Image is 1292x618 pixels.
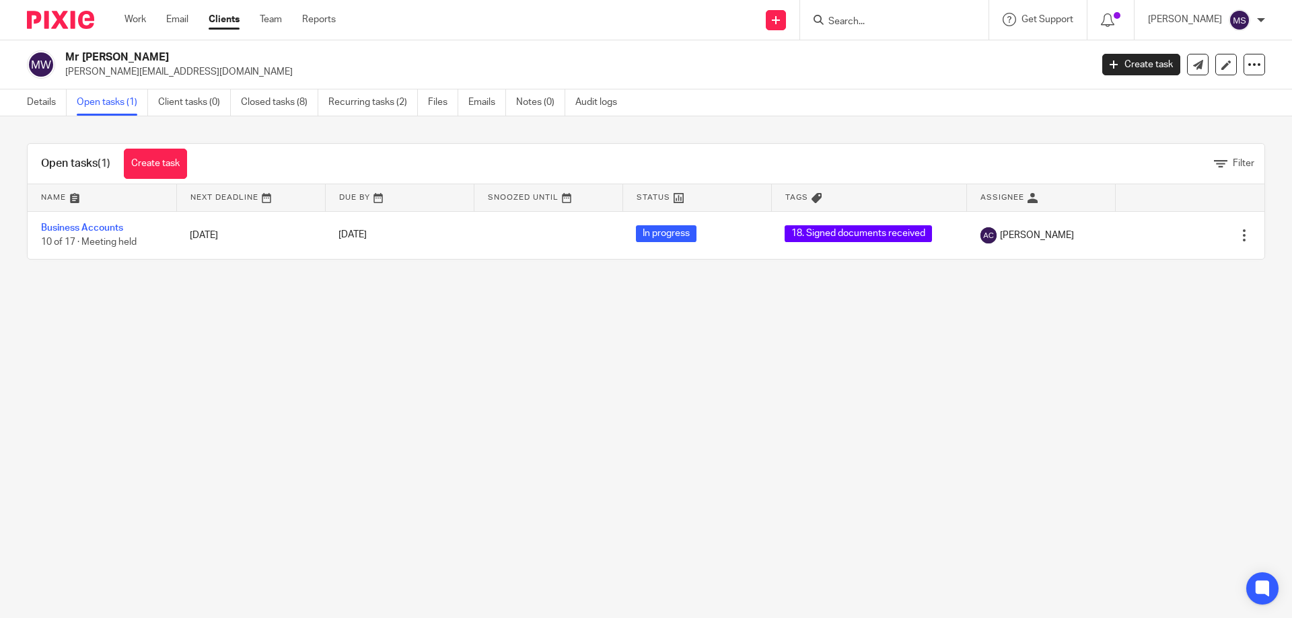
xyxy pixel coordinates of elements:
a: Details [27,89,67,116]
span: Snoozed Until [488,194,559,201]
h1: Open tasks [41,157,110,171]
h2: Mr [PERSON_NAME] [65,50,879,65]
a: Create task [1102,54,1180,75]
img: svg%3E [980,227,997,243]
a: Create task [124,149,187,179]
a: Client tasks (0) [158,89,231,116]
span: 18. Signed documents received [785,225,932,242]
span: 10 of 17 · Meeting held [41,237,137,247]
td: [DATE] [176,211,325,259]
input: Search [827,16,948,28]
img: svg%3E [27,50,55,79]
p: [PERSON_NAME][EMAIL_ADDRESS][DOMAIN_NAME] [65,65,1082,79]
span: Get Support [1021,15,1073,24]
img: svg%3E [1229,9,1250,31]
a: Closed tasks (8) [241,89,318,116]
span: Tags [785,194,808,201]
a: Emails [468,89,506,116]
a: Reports [302,13,336,26]
a: Work [124,13,146,26]
a: Business Accounts [41,223,123,233]
a: Notes (0) [516,89,565,116]
span: In progress [636,225,696,242]
a: Audit logs [575,89,627,116]
span: Filter [1233,159,1254,168]
a: Open tasks (1) [77,89,148,116]
a: Clients [209,13,240,26]
a: Recurring tasks (2) [328,89,418,116]
span: Status [637,194,670,201]
span: [PERSON_NAME] [1000,229,1074,242]
p: [PERSON_NAME] [1148,13,1222,26]
span: [DATE] [338,231,367,240]
a: Team [260,13,282,26]
a: Email [166,13,188,26]
a: Files [428,89,458,116]
span: (1) [98,158,110,169]
img: Pixie [27,11,94,29]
